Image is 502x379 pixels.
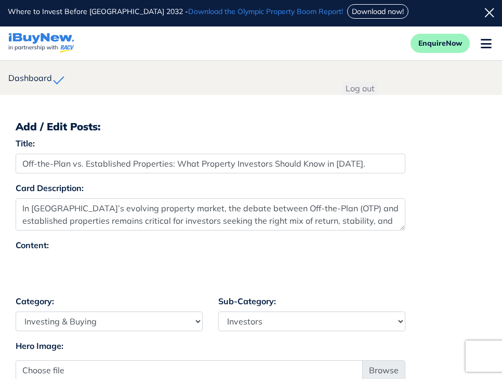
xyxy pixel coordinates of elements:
strong: Title: [16,138,35,148]
span: Where to Invest Before [GEOGRAPHIC_DATA] 2032 - [8,7,345,16]
strong: Category: [16,296,54,306]
span: Download the Olympic Property Boom Report! [188,7,343,16]
button: Toggle navigation [470,37,494,50]
a: navigations [8,31,74,56]
strong: Sub-Category: [218,296,276,306]
strong: Content: [16,240,49,250]
img: logo [8,33,74,53]
button: Log out [342,82,378,95]
button: Dashboard [8,61,68,95]
span: Now [446,38,462,48]
strong: Hero Image: [16,341,63,351]
h3: Add / Edit Posts: [16,120,486,133]
strong: Card Description: [16,183,84,193]
input: 255 characters maximum [16,154,405,173]
button: EnquireNow [411,34,470,53]
textarea: In [GEOGRAPHIC_DATA]’s evolving property market, the debate between Off-the-Plan (OTP) and establ... [16,198,405,231]
button: Download now! [347,4,408,19]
